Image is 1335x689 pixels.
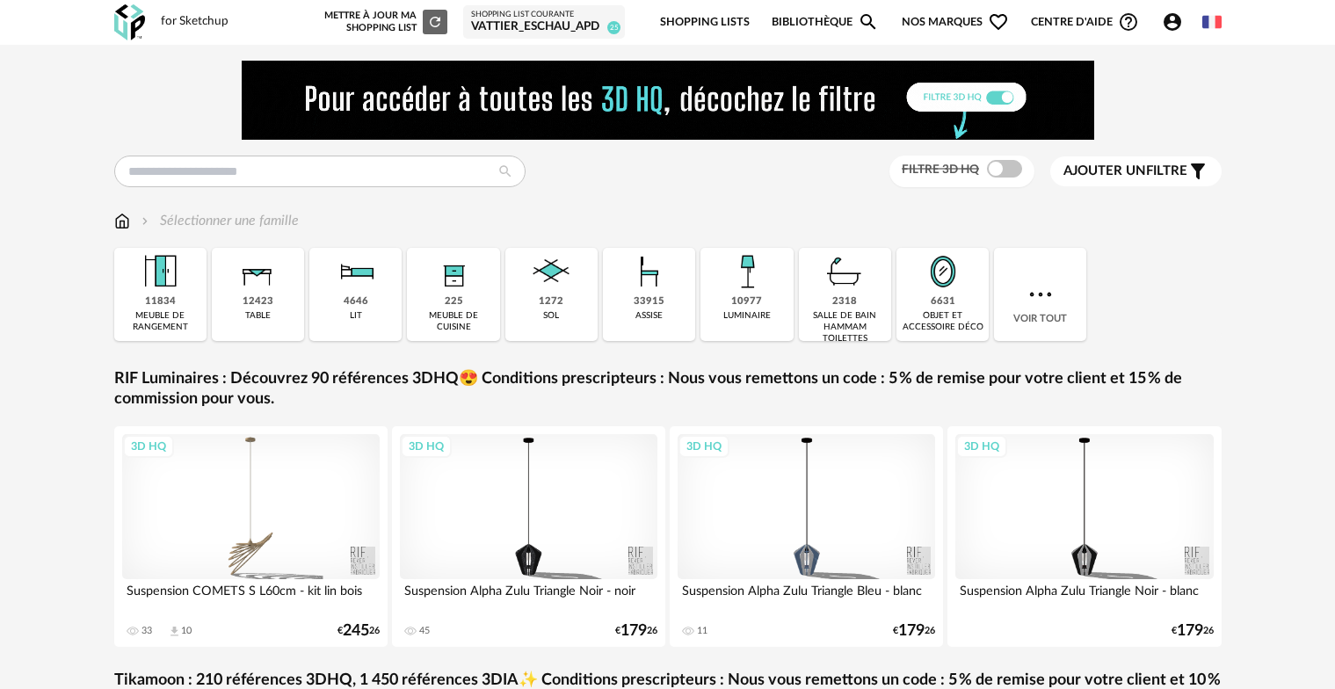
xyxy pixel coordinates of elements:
div: Suspension COMETS S L60cm - kit lin bois [122,579,381,614]
div: 2318 [832,295,857,308]
span: 25 [607,21,620,34]
div: 3D HQ [678,435,729,458]
img: Miroir.png [919,248,967,295]
img: Literie.png [332,248,380,295]
div: 33915 [634,295,664,308]
a: 3D HQ Suspension COMETS S L60cm - kit lin bois 33 Download icon 10 €24526 [114,426,388,647]
span: Centre d'aideHelp Circle Outline icon [1031,11,1139,33]
img: svg+xml;base64,PHN2ZyB3aWR0aD0iMTYiIGhlaWdodD0iMTciIHZpZXdCb3g9IjAgMCAxNiAxNyIgZmlsbD0ibm9uZSIgeG... [114,211,130,231]
span: filtre [1063,163,1187,180]
div: 3D HQ [123,435,174,458]
div: 10977 [731,295,762,308]
div: salle de bain hammam toilettes [804,310,886,344]
img: more.7b13dc1.svg [1025,279,1056,310]
div: meuble de cuisine [412,310,494,333]
div: € 26 [1172,625,1214,637]
div: Mettre à jour ma Shopping List [321,10,447,34]
span: Help Circle Outline icon [1118,11,1139,33]
a: Shopping Lists [660,2,750,43]
span: Account Circle icon [1162,11,1183,33]
a: 3D HQ Suspension Alpha Zulu Triangle Bleu - blanc 11 €17926 [670,426,944,647]
div: Vattier_Eschau_APD [471,19,617,35]
div: 4646 [344,295,368,308]
a: RIF Luminaires : Découvrez 90 références 3DHQ😍 Conditions prescripteurs : Nous vous remettons un ... [114,369,1222,410]
span: 179 [1177,625,1203,637]
div: € 26 [615,625,657,637]
span: Magnify icon [858,11,879,33]
img: Meuble%20de%20rangement.png [136,248,184,295]
div: luminaire [723,310,771,322]
img: Luminaire.png [723,248,771,295]
div: Suspension Alpha Zulu Triangle Noir - blanc [955,579,1214,614]
span: Refresh icon [427,17,443,26]
span: Download icon [168,625,181,638]
img: svg+xml;base64,PHN2ZyB3aWR0aD0iMTYiIGhlaWdodD0iMTYiIHZpZXdCb3g9IjAgMCAxNiAxNiIgZmlsbD0ibm9uZSIgeG... [138,211,152,231]
img: Rangement.png [430,248,477,295]
a: Shopping List courante Vattier_Eschau_APD 25 [471,10,617,35]
button: Ajouter unfiltre Filter icon [1050,156,1222,186]
span: Heart Outline icon [988,11,1009,33]
span: Account Circle icon [1162,11,1191,33]
div: Sélectionner une famille [138,211,299,231]
div: 225 [445,295,463,308]
img: Salle%20de%20bain.png [821,248,868,295]
img: Sol.png [527,248,575,295]
div: 10 [181,625,192,637]
span: Filtre 3D HQ [902,163,979,176]
span: Filter icon [1187,161,1208,182]
div: 3D HQ [401,435,452,458]
div: 11 [697,625,707,637]
div: Suspension Alpha Zulu Triangle Bleu - blanc [678,579,936,614]
div: 11834 [145,295,176,308]
div: 33 [141,625,152,637]
span: 245 [343,625,369,637]
a: 3D HQ Suspension Alpha Zulu Triangle Noir - noir 45 €17926 [392,426,666,647]
div: 1272 [539,295,563,308]
img: Table.png [234,248,281,295]
div: for Sketchup [161,14,229,30]
div: objet et accessoire déco [902,310,983,333]
div: € 26 [893,625,935,637]
span: Ajouter un [1063,164,1146,178]
img: FILTRE%20HQ%20NEW_V1%20(4).gif [242,61,1094,140]
img: Assise.png [626,248,673,295]
a: BibliothèqueMagnify icon [772,2,879,43]
div: 3D HQ [956,435,1007,458]
div: Voir tout [994,248,1086,341]
div: lit [350,310,362,322]
div: € 26 [337,625,380,637]
img: fr [1202,12,1222,32]
div: 12423 [243,295,273,308]
span: Nos marques [902,2,1009,43]
div: 45 [419,625,430,637]
div: meuble de rangement [120,310,201,333]
span: 179 [620,625,647,637]
a: 3D HQ Suspension Alpha Zulu Triangle Noir - blanc €17926 [947,426,1222,647]
div: 6631 [931,295,955,308]
div: table [245,310,271,322]
img: OXP [114,4,145,40]
div: Shopping List courante [471,10,617,20]
div: sol [543,310,559,322]
span: 179 [898,625,925,637]
div: assise [635,310,663,322]
div: Suspension Alpha Zulu Triangle Noir - noir [400,579,658,614]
